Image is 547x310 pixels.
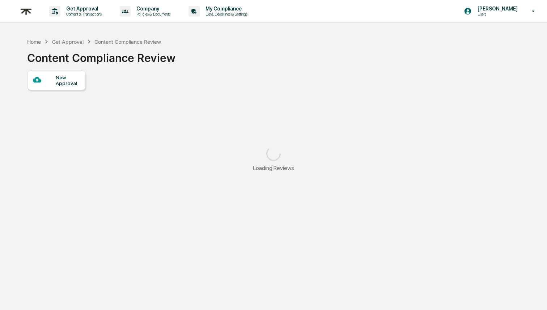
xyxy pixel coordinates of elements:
div: Get Approval [52,39,84,45]
p: Users [472,12,521,17]
p: Content & Transactions [60,12,105,17]
p: Policies & Documents [131,12,174,17]
p: Company [131,6,174,12]
p: Data, Deadlines & Settings [200,12,251,17]
img: logo [17,3,35,20]
div: Content Compliance Review [94,39,161,45]
div: Home [27,39,41,45]
p: My Compliance [200,6,251,12]
p: Get Approval [60,6,105,12]
div: New Approval [56,75,80,86]
div: Content Compliance Review [27,46,175,64]
div: Loading Reviews [253,165,294,171]
p: [PERSON_NAME] [472,6,521,12]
